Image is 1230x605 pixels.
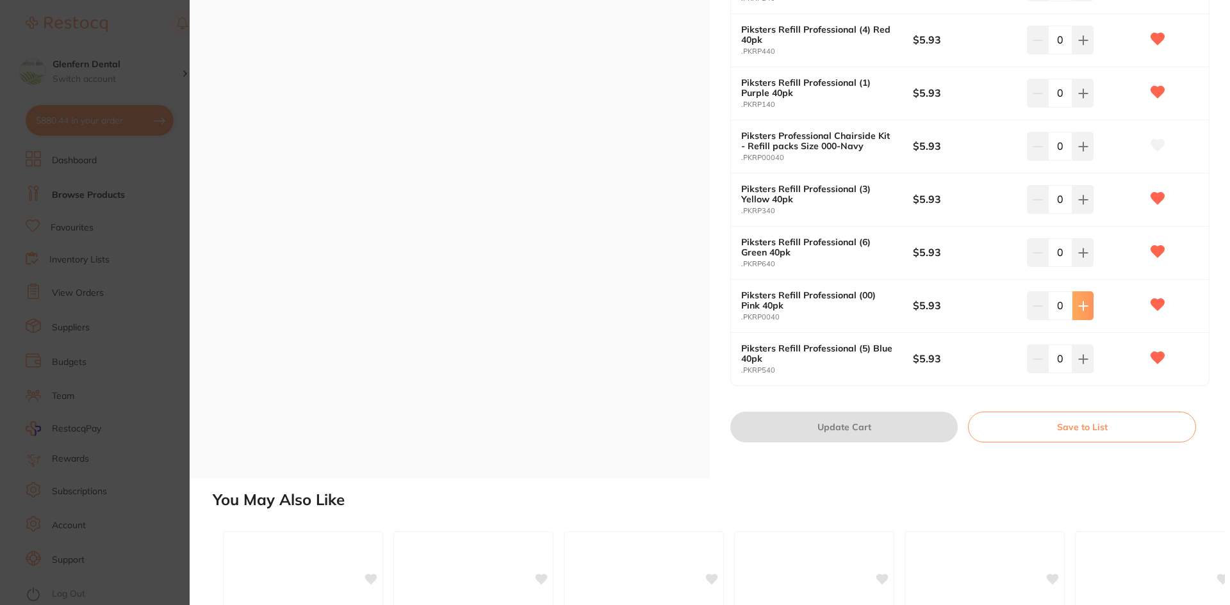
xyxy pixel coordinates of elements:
[913,192,1016,206] b: $5.93
[741,207,913,215] small: .PKRP340
[913,298,1016,312] b: $5.93
[741,131,896,151] b: Piksters Professional Chairside Kit - Refill packs Size 000-Navy
[913,139,1016,153] b: $5.93
[741,184,896,204] b: Piksters Refill Professional (3) Yellow 40pk
[741,24,896,45] b: Piksters Refill Professional (4) Red 40pk
[741,77,896,98] b: Piksters Refill Professional (1) Purple 40pk
[913,33,1016,47] b: $5.93
[913,245,1016,259] b: $5.93
[741,154,913,162] small: .PKRP00040
[741,47,913,56] small: .PKRP440
[730,412,958,442] button: Update Cart
[913,351,1016,366] b: $5.93
[741,237,896,257] b: Piksters Refill Professional (6) Green 40pk
[213,491,1225,509] h2: You May Also Like
[741,260,913,268] small: .PKRP640
[741,343,896,364] b: Piksters Refill Professional (5) Blue 40pk
[741,290,896,311] b: Piksters Refill Professional (00) Pink 40pk
[968,412,1196,442] button: Save to List
[913,86,1016,100] b: $5.93
[741,313,913,321] small: .PKRP0040
[741,366,913,375] small: .PKRP540
[741,101,913,109] small: .PKRP140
